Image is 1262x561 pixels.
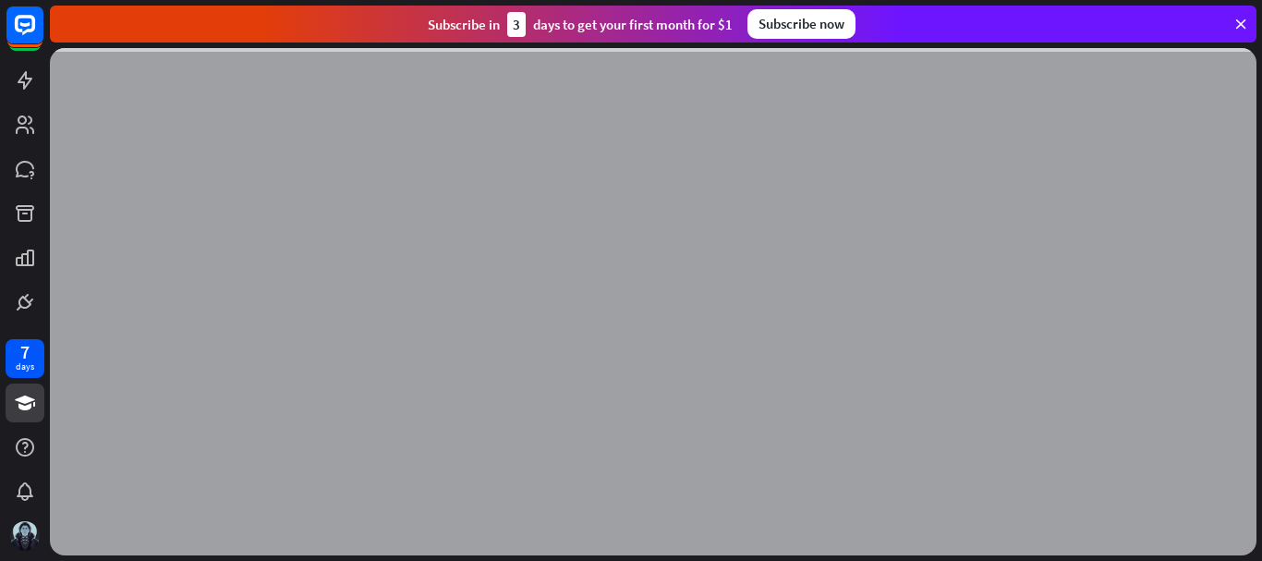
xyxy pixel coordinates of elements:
div: Subscribe now [747,9,855,39]
a: 7 days [6,339,44,378]
div: 3 [507,12,526,37]
div: days [16,360,34,373]
div: Subscribe in days to get your first month for $1 [428,12,733,37]
div: 7 [20,344,30,360]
